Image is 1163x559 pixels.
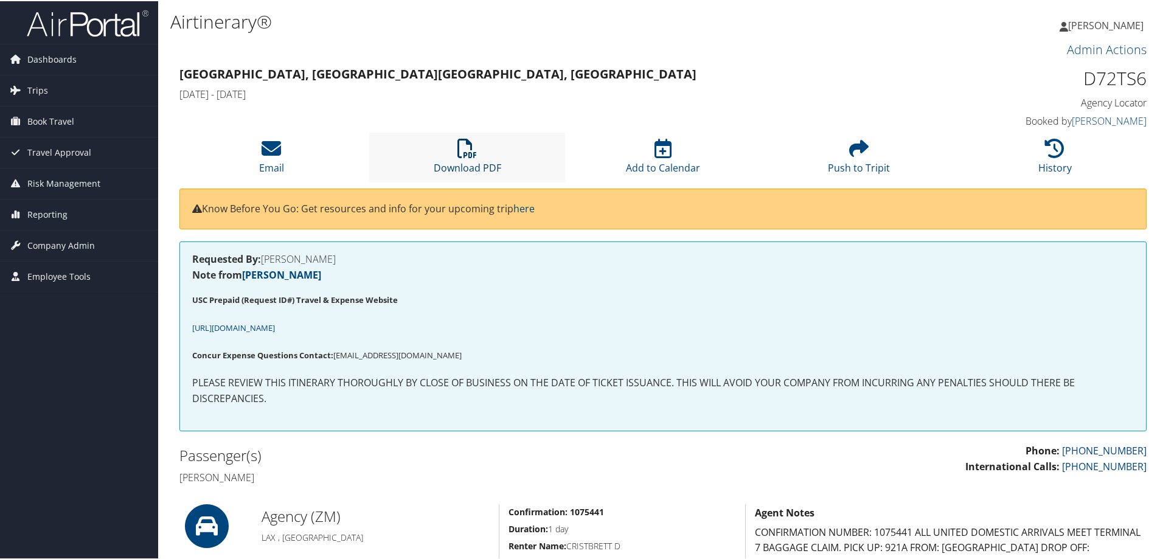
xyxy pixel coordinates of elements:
h5: LAX , [GEOGRAPHIC_DATA] [262,530,490,543]
strong: Agent Notes [755,505,814,518]
a: [PERSON_NAME] [242,267,321,280]
a: [PERSON_NAME] [1060,6,1156,43]
span: Book Travel [27,105,74,136]
span: Company Admin [27,229,95,260]
span: Trips [27,74,48,105]
a: [URL][DOMAIN_NAME] [192,319,275,333]
strong: [GEOGRAPHIC_DATA], [GEOGRAPHIC_DATA] [GEOGRAPHIC_DATA], [GEOGRAPHIC_DATA] [179,64,696,81]
a: [PHONE_NUMBER] [1062,443,1147,456]
h4: Agency Locator [918,95,1147,108]
p: Know Before You Go: Get resources and info for your upcoming trip [192,200,1134,216]
span: Dashboards [27,43,77,74]
p: PLEASE REVIEW THIS ITINERARY THOROUGHLY BY CLOSE OF BUSINESS ON THE DATE OF TICKET ISSUANCE. THIS... [192,374,1134,405]
a: Admin Actions [1067,40,1147,57]
strong: Note from [192,267,321,280]
strong: Requested By: [192,251,261,265]
h1: D72TS6 [918,64,1147,90]
span: [PERSON_NAME] [1068,18,1144,31]
span: Travel Approval [27,136,91,167]
img: airportal-logo.png [27,8,148,36]
a: Email [259,144,284,173]
a: Add to Calendar [626,144,700,173]
span: [EMAIL_ADDRESS][DOMAIN_NAME] [192,349,462,359]
a: History [1038,144,1072,173]
strong: Renter Name: [509,539,566,550]
h2: Passenger(s) [179,444,654,465]
a: [PERSON_NAME] [1072,113,1147,127]
span: Risk Management [27,167,100,198]
strong: Concur Expense Questions Contact: [192,349,333,359]
h4: [DATE] - [DATE] [179,86,900,100]
strong: USC Prepaid (Request ID#) Travel & Expense Website [192,293,398,304]
span: Reporting [27,198,68,229]
h5: 1 day [509,522,736,534]
a: [PHONE_NUMBER] [1062,459,1147,472]
h1: Airtinerary® [170,8,827,33]
h4: [PERSON_NAME] [192,253,1134,263]
h4: Booked by [918,113,1147,127]
h5: CRISTBRETT D [509,539,736,551]
span: [URL][DOMAIN_NAME] [192,321,275,332]
a: here [513,201,535,214]
strong: Phone: [1026,443,1060,456]
strong: Duration: [509,522,548,533]
a: Push to Tripit [828,144,890,173]
strong: Confirmation: 1075441 [509,505,604,516]
strong: International Calls: [965,459,1060,472]
h4: [PERSON_NAME] [179,470,654,483]
a: Download PDF [434,144,501,173]
span: Employee Tools [27,260,91,291]
h2: Agency (ZM) [262,505,490,526]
